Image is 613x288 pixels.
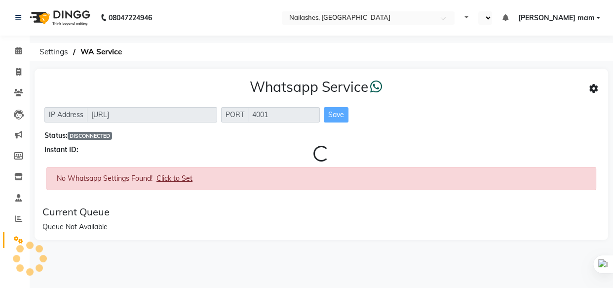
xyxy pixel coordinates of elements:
[76,43,127,61] span: WA Service
[518,13,594,23] span: [PERSON_NAME] mam
[248,107,320,123] input: Sizing example input
[44,107,88,123] span: IP Address
[221,107,249,123] span: PORT
[250,79,383,95] h3: Whatsapp Service
[87,107,217,123] input: Sizing example input
[156,174,192,183] span: Click to Set
[44,145,598,155] div: Instant ID:
[68,132,112,140] span: DISCONNECTED
[109,4,152,32] b: 08047224946
[35,43,73,61] span: Settings
[42,222,600,232] div: Queue Not Available
[44,130,598,141] div: Status:
[25,4,93,32] img: logo
[42,206,600,218] div: Current Queue
[57,174,153,183] span: No Whatsapp Settings Found!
